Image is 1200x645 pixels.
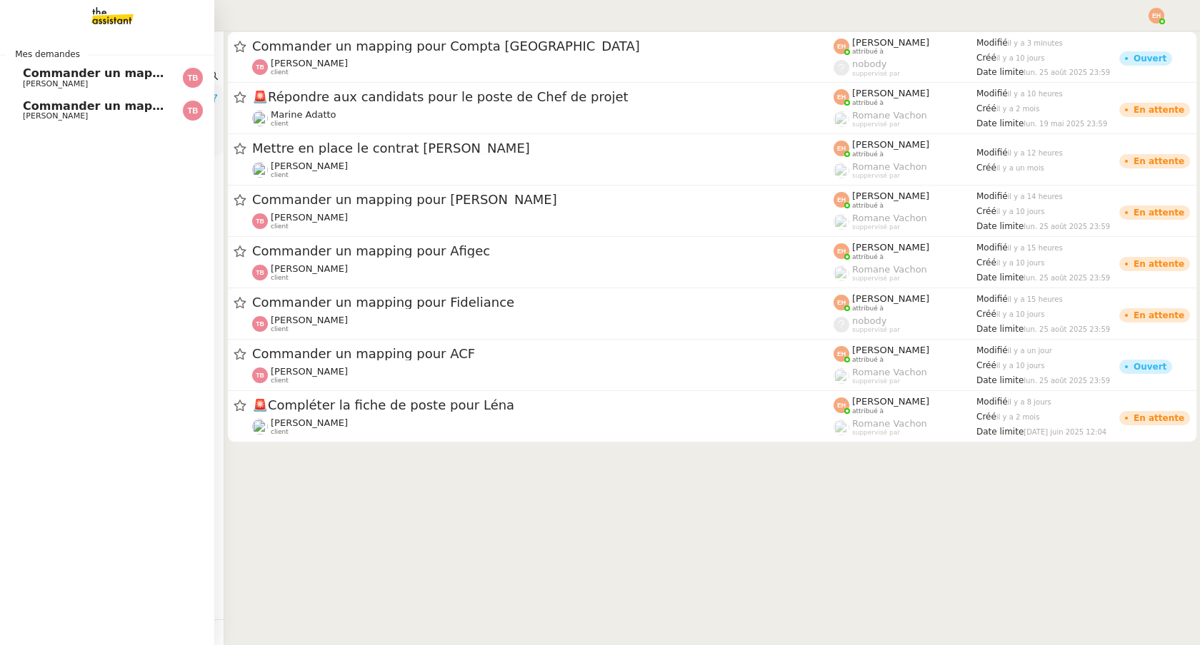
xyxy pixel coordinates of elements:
app-user-label: suppervisé par [834,418,976,437]
span: Date limite [976,67,1024,77]
app-user-label: suppervisé par [834,161,976,180]
span: lun. 25 août 2025 23:59 [1024,274,1110,282]
img: users%2FyQfMwtYgTqhRP2YHWHmG2s2LYaD3%2Favatar%2Fprofile-pic.png [834,420,849,435]
span: il y a 14 heures [1008,193,1063,200]
img: svg [834,141,849,156]
img: svg [252,316,268,332]
span: Créé [976,360,996,370]
span: Romane Vachon [852,213,927,223]
img: svg [183,101,203,121]
span: [PERSON_NAME] [852,37,929,48]
img: svg [183,68,203,88]
span: Compléter la fiche de poste pour Léna [252,399,834,412]
app-user-label: attribué à [834,293,976,312]
span: il y a 12 heures [1008,149,1063,157]
app-user-label: attribué à [834,396,976,415]
app-user-detailed-label: client [252,109,834,128]
img: users%2Fu5utAm6r22Q2efrA9GW4XXK0tp42%2Favatar%2Fec7cfc88-a6c7-457c-b43b-5a2740bdf05f [252,111,268,126]
span: lun. 25 août 2025 23:59 [1024,68,1110,76]
span: client [271,223,289,230]
app-user-label: suppervisé par [834,110,976,128]
span: suppervisé par [852,429,900,437]
span: il y a 8 jours [1008,398,1051,406]
span: suppervisé par [852,377,900,385]
app-user-detailed-label: client [252,58,834,76]
img: users%2FxcSDjHYvjkh7Ays4vB9rOShue3j1%2Favatar%2Fc5852ac1-ab6d-4275-813a-2130981b2f82 [252,162,268,178]
span: Modifié [976,191,1008,201]
img: users%2FxcSDjHYvjkh7Ays4vB9rOShue3j1%2Favatar%2Fc5852ac1-ab6d-4275-813a-2130981b2f82 [252,419,268,435]
span: attribué à [852,48,884,56]
span: client [271,68,289,76]
img: users%2FyQfMwtYgTqhRP2YHWHmG2s2LYaD3%2Favatar%2Fprofile-pic.png [834,163,849,178]
span: il y a un mois [996,164,1044,172]
img: svg [834,89,849,105]
div: En attente [1134,106,1184,114]
span: Créé [976,258,996,268]
span: lun. 25 août 2025 23:59 [1024,377,1110,385]
app-user-detailed-label: client [252,263,834,282]
span: client [271,274,289,282]
span: Commander un mapping pour [PERSON_NAME] [252,193,834,206]
span: [PERSON_NAME] [852,242,929,253]
div: Ouvert [1134,54,1166,63]
span: il y a 3 minutes [1008,39,1063,47]
span: il y a 10 jours [996,362,1045,370]
span: client [271,377,289,385]
span: [PERSON_NAME] [271,161,348,171]
span: attribué à [852,253,884,261]
span: Romane Vachon [852,110,927,121]
span: Commander un mapping pour Compta [GEOGRAPHIC_DATA] [252,40,834,53]
img: users%2FyQfMwtYgTqhRP2YHWHmG2s2LYaD3%2Favatar%2Fprofile-pic.png [834,214,849,230]
img: svg [834,295,849,310]
span: Date limite [976,118,1024,128]
span: attribué à [852,202,884,210]
span: Commander un mapping pour Afigec [252,245,834,258]
img: svg [834,39,849,54]
span: [PERSON_NAME] [271,366,348,377]
span: [PERSON_NAME] [852,345,929,355]
span: [PERSON_NAME] [271,58,348,68]
span: il y a 10 jours [996,54,1045,62]
app-user-detailed-label: client [252,315,834,333]
span: [PERSON_NAME] [271,315,348,325]
app-user-label: suppervisé par [834,59,976,77]
span: lun. 25 août 2025 23:59 [1024,325,1110,333]
img: svg [834,346,849,362]
app-user-label: suppervisé par [834,264,976,283]
app-user-detailed-label: client [252,212,834,230]
span: suppervisé par [852,326,900,334]
span: nobody [852,59,886,69]
app-user-detailed-label: client [252,366,834,385]
span: il y a 10 jours [996,310,1045,318]
span: [PERSON_NAME] [271,263,348,274]
span: [PERSON_NAME] [23,79,88,88]
div: En attente [1134,414,1184,422]
span: [PERSON_NAME] [852,293,929,304]
span: 🚨 [252,89,268,104]
span: il y a 10 heures [1008,90,1063,98]
span: client [271,171,289,179]
span: Mettre en place le contrat [PERSON_NAME] [252,142,834,155]
app-user-label: attribué à [834,242,976,260]
span: Romane Vachon [852,418,927,429]
span: Créé [976,53,996,63]
app-user-label: attribué à [834,88,976,106]
app-user-label: attribué à [834,345,976,363]
span: Créé [976,412,996,422]
span: Modifié [976,38,1008,48]
span: [DATE] juin 2025 12:04 [1024,428,1106,436]
span: suppervisé par [852,275,900,283]
span: Modifié [976,294,1008,304]
span: Créé [976,309,996,319]
span: Date limite [976,427,1024,437]
span: Romane Vachon [852,367,927,377]
app-user-label: suppervisé par [834,213,976,231]
img: svg [252,59,268,75]
span: [PERSON_NAME] [852,191,929,201]
div: En attente [1134,311,1184,320]
app-user-label: suppervisé par [834,367,976,385]
span: il y a 2 mois [996,413,1040,421]
span: Date limite [976,324,1024,334]
img: svg [834,192,849,208]
span: Créé [976,103,996,113]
